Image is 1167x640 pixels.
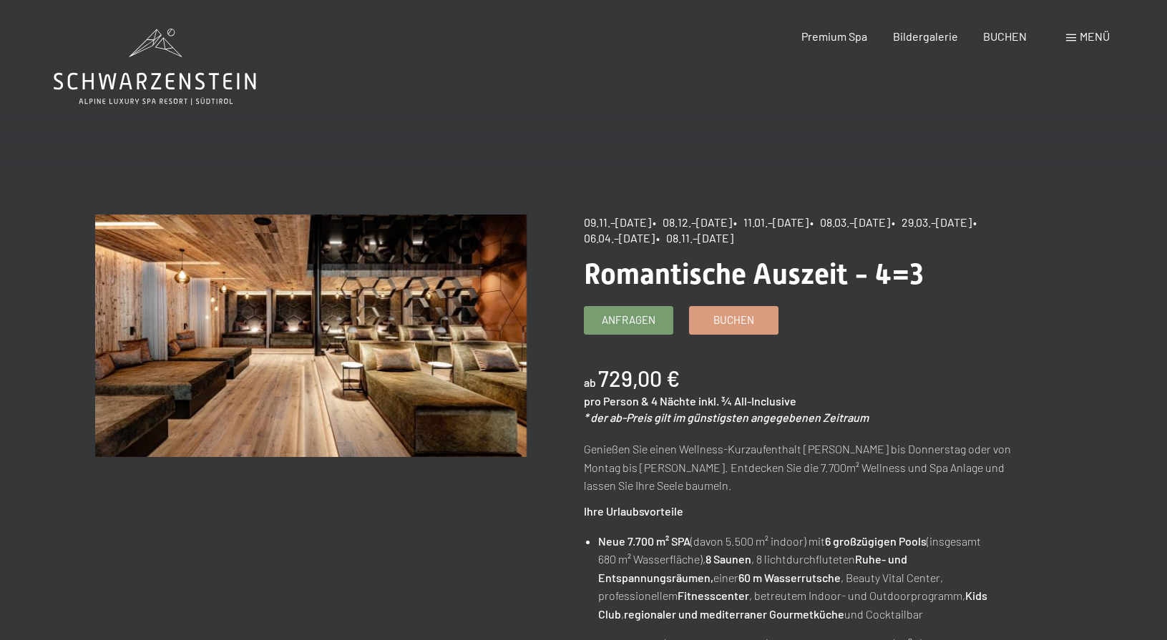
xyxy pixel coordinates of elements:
a: Anfragen [585,307,673,334]
strong: 8 Saunen [705,552,751,566]
li: (davon 5.500 m² indoor) mit (insgesamt 680 m² Wasserfläche), , 8 lichtdurchfluteten einer , Beaut... [598,532,1015,624]
a: Buchen [690,307,778,334]
img: Romantische Auszeit - 4=3 [95,215,527,457]
span: ab [584,375,596,389]
strong: Kids Club [598,589,987,621]
span: Anfragen [602,312,655,328]
a: Bildergalerie [893,29,958,43]
strong: Ihre Urlaubsvorteile [584,504,683,518]
span: • 08.03.–[DATE] [810,215,890,229]
strong: regionaler und mediterraner Gourmetküche [624,607,844,621]
span: Menü [1080,29,1110,43]
em: * der ab-Preis gilt im günstigsten angegebenen Zeitraum [584,410,869,424]
span: pro Person & [584,394,649,408]
strong: Ruhe- und Entspannungsräumen, [598,552,907,584]
strong: Fitnesscenter [678,589,749,602]
a: Premium Spa [801,29,867,43]
span: inkl. ¾ All-Inclusive [698,394,796,408]
p: Genießen Sie einen Wellness-Kurzaufenthalt [PERSON_NAME] bis Donnerstag oder von Montag bis [PERS... [584,440,1015,495]
strong: Neue 7.700 m² SPA [598,534,690,548]
span: Buchen [713,312,754,328]
span: Romantische Auszeit - 4=3 [584,257,924,291]
span: 09.11.–[DATE] [584,215,651,229]
span: 4 Nächte [651,394,696,408]
strong: 60 m Wasserrutsche [738,571,841,584]
b: 729,00 € [598,365,680,391]
span: • 11.01.–[DATE] [733,215,809,229]
span: • 08.12.–[DATE] [653,215,732,229]
strong: 6 großzügigen Pools [825,534,927,548]
span: • 29.03.–[DATE] [892,215,972,229]
span: • 08.11.–[DATE] [656,231,733,245]
a: BUCHEN [983,29,1027,43]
